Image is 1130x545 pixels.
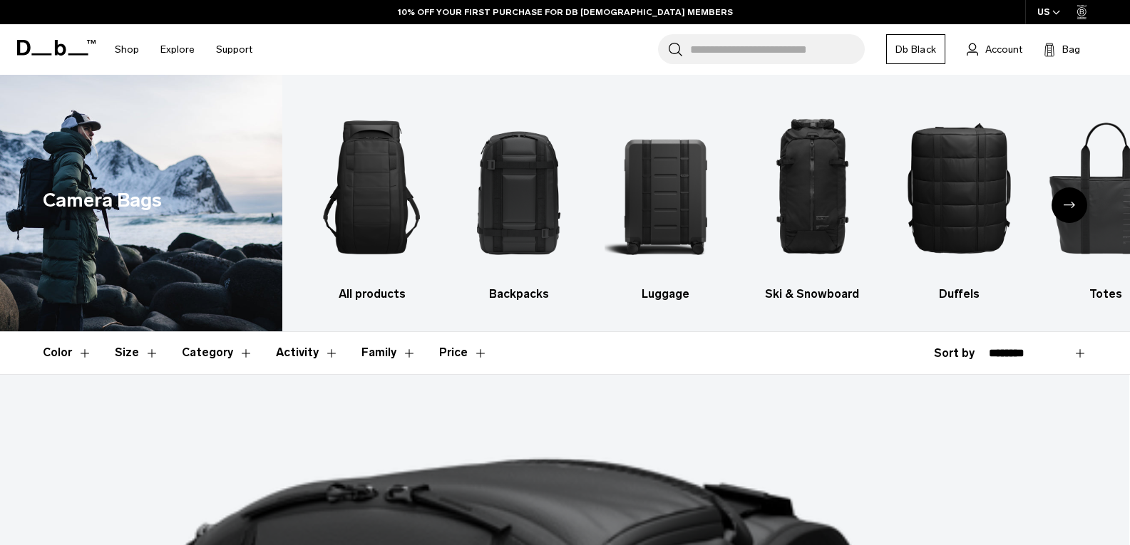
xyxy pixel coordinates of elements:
img: Db [751,96,873,279]
li: 4 / 10 [751,96,873,303]
a: Support [216,24,252,75]
h3: Ski & Snowboard [751,286,873,303]
button: Toggle Filter [276,332,339,373]
a: Db All products [311,96,433,303]
button: Toggle Filter [361,332,416,373]
li: 3 / 10 [605,96,726,303]
button: Bag [1044,41,1080,58]
h1: Camera Bags [43,186,162,215]
span: Bag [1062,42,1080,57]
a: Shop [115,24,139,75]
h3: Duffels [898,286,1020,303]
a: Db Luggage [605,96,726,303]
a: Db Ski & Snowboard [751,96,873,303]
button: Toggle Price [439,332,488,373]
a: Db Duffels [898,96,1020,303]
a: Db Backpacks [458,96,580,303]
img: Db [458,96,580,279]
button: Toggle Filter [115,332,159,373]
h3: Backpacks [458,286,580,303]
img: Db [311,96,433,279]
img: Db [898,96,1020,279]
h3: Luggage [605,286,726,303]
li: 2 / 10 [458,96,580,303]
button: Toggle Filter [43,332,92,373]
a: Db Black [886,34,945,64]
div: Next slide [1052,187,1087,223]
a: Explore [160,24,195,75]
img: Db [605,96,726,279]
button: Toggle Filter [182,332,253,373]
a: 10% OFF YOUR FIRST PURCHASE FOR DB [DEMOGRAPHIC_DATA] MEMBERS [398,6,733,19]
nav: Main Navigation [104,24,263,75]
h3: All products [311,286,433,303]
a: Account [967,41,1022,58]
span: Account [985,42,1022,57]
li: 1 / 10 [311,96,433,303]
li: 5 / 10 [898,96,1020,303]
